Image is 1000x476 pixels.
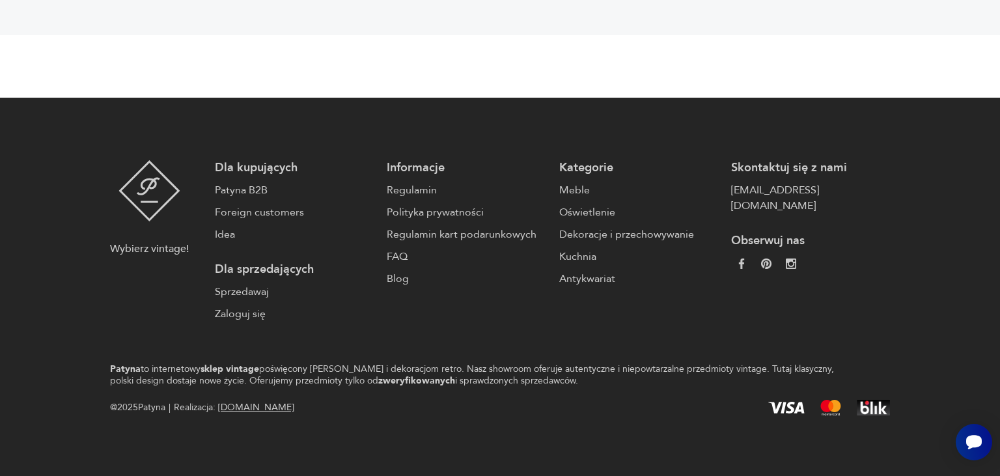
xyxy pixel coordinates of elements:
strong: Patyna [110,363,141,375]
a: FAQ [387,249,546,264]
a: Kuchnia [559,249,718,264]
img: Mastercard [820,400,841,415]
iframe: Smartsupp widget button [956,424,992,460]
div: | [169,400,171,415]
p: to internetowy poświęcony [PERSON_NAME] i dekoracjom retro. Nasz showroom oferuje autentyczne i n... [110,363,844,387]
a: [EMAIL_ADDRESS][DOMAIN_NAME] [731,182,890,214]
a: Zaloguj się [215,306,374,322]
p: Wybierz vintage! [110,241,189,257]
a: Foreign customers [215,204,374,220]
span: @ 2025 Patyna [110,400,165,415]
a: [DOMAIN_NAME] [218,401,294,413]
strong: zweryfikowanych [378,374,455,387]
img: 37d27d81a828e637adc9f9cb2e3d3a8a.webp [761,259,771,269]
p: Dla kupujących [215,160,374,176]
a: Sprzedawaj [215,284,374,300]
a: Meble [559,182,718,198]
a: Idea [215,227,374,242]
img: da9060093f698e4c3cedc1453eec5031.webp [736,259,747,269]
a: Regulamin kart podarunkowych [387,227,546,242]
img: c2fd9cf7f39615d9d6839a72ae8e59e5.webp [786,259,796,269]
a: Antykwariat [559,271,718,287]
img: Visa [768,402,805,413]
p: Informacje [387,160,546,176]
a: Blog [387,271,546,287]
a: Dekoracje i przechowywanie [559,227,718,242]
p: Kategorie [559,160,718,176]
a: Polityka prywatności [387,204,546,220]
span: Realizacja: [174,400,294,415]
img: BLIK [857,400,890,415]
a: Oświetlenie [559,204,718,220]
img: Patyna - sklep z meblami i dekoracjami vintage [118,160,180,221]
a: Patyna B2B [215,182,374,198]
p: Obserwuj nas [731,233,890,249]
strong: sklep vintage [201,363,259,375]
p: Skontaktuj się z nami [731,160,890,176]
p: Dla sprzedających [215,262,374,277]
a: Regulamin [387,182,546,198]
